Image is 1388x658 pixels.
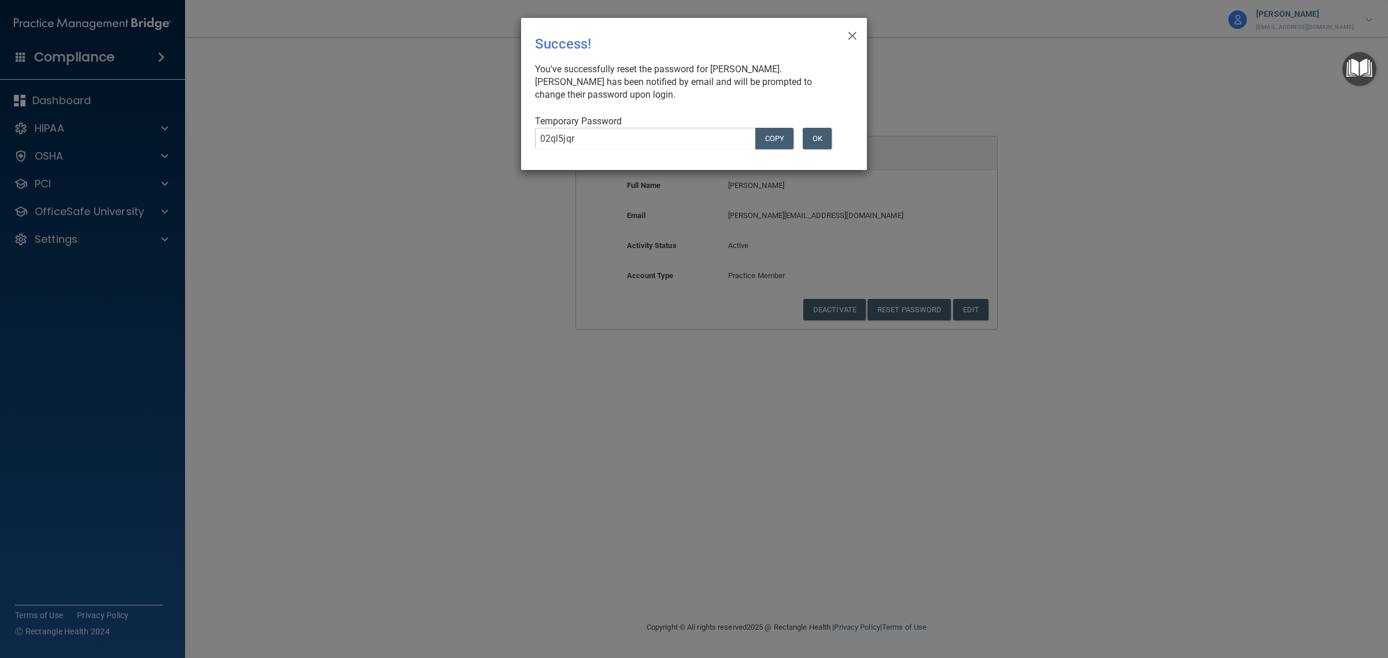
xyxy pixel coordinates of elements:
span: × [847,23,858,46]
span: Temporary Password [535,116,622,127]
div: You've successfully reset the password for [PERSON_NAME]. [PERSON_NAME] has been notified by emai... [535,63,844,101]
button: Open Resource Center [1342,52,1376,86]
div: Success! [535,27,806,61]
button: COPY [755,128,793,149]
button: OK [803,128,832,149]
